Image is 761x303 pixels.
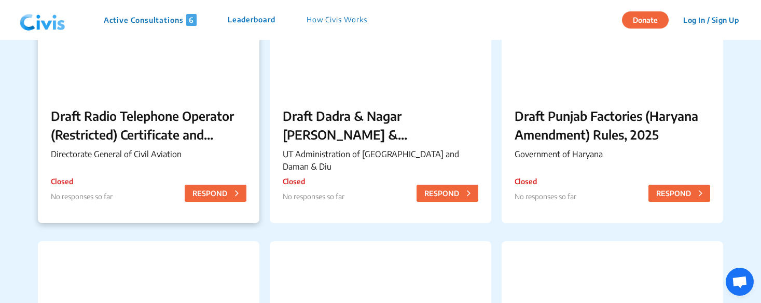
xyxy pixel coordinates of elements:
button: Donate [622,11,669,29]
p: Closed [283,176,344,187]
span: 6 [186,14,197,26]
p: Draft Punjab Factories (Haryana Amendment) Rules, 2025 [515,106,710,144]
p: Closed [51,176,113,187]
div: Open chat [726,268,754,296]
p: Closed [515,176,576,187]
span: No responses so far [515,192,576,201]
span: No responses so far [51,192,113,201]
p: UT Administration of [GEOGRAPHIC_DATA] and Daman & Diu [283,148,478,173]
a: Donate [622,14,676,24]
p: Leaderboard [228,14,275,26]
img: navlogo.png [16,5,70,36]
button: RESPOND [185,185,246,202]
p: Draft Dadra & Nagar [PERSON_NAME] & [PERSON_NAME] & Diu [PERSON_NAME] (Amendment of Provisons) Re... [283,106,478,144]
button: RESPOND [648,185,710,202]
button: Log In / Sign Up [676,12,745,28]
p: Government of Haryana [515,148,710,160]
button: RESPOND [417,185,478,202]
p: Directorate General of Civil Aviation [51,148,246,160]
p: Draft Radio Telephone Operator (Restricted) Certificate and License Rules 2025 [51,106,246,144]
p: How Civis Works [307,14,367,26]
p: Active Consultations [104,14,197,26]
span: No responses so far [283,192,344,201]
